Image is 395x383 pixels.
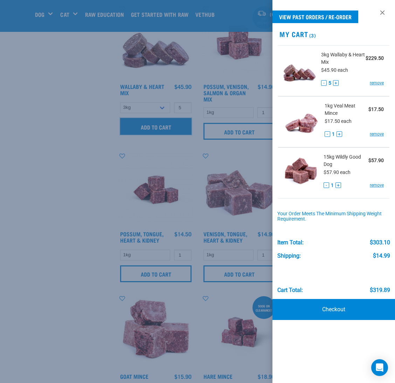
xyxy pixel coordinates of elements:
div: Cart total: [277,287,303,293]
div: Your order meets the minimum shipping weight requirement. [277,211,390,222]
a: remove [370,182,384,188]
div: $14.99 [373,253,390,259]
button: + [333,80,339,86]
span: 1kg Veal Meat Mince [325,102,369,117]
span: 5 [328,79,331,87]
a: remove [370,80,384,86]
button: - [321,80,327,86]
span: 3kg Wallaby & Heart Mix [321,51,366,66]
span: (3) [308,34,316,36]
span: 1 [332,131,335,138]
div: Shipping: [277,253,301,259]
img: Wildly Good Dog Pack (Standard) [284,153,318,189]
span: $57.90 each [324,169,351,175]
span: 1 [331,182,334,189]
img: Wallaby & Heart Mix [284,51,316,87]
span: $45.90 each [321,67,348,73]
div: Item Total: [277,239,304,246]
a: remove [370,131,384,137]
strong: $57.90 [368,158,384,163]
strong: $17.50 [368,106,384,112]
div: Open Intercom Messenger [371,359,388,376]
a: View past orders / re-order [272,11,358,23]
img: Veal Meat Mince [284,102,319,138]
span: 15kg Wildly Good Dog [324,153,368,168]
button: - [325,131,330,137]
strong: $229.50 [366,55,384,61]
button: + [335,182,341,188]
button: - [324,182,329,188]
span: $17.50 each [325,118,352,124]
button: + [337,131,342,137]
div: $303.10 [370,239,390,246]
a: Checkout [272,299,395,320]
div: $319.89 [370,287,390,293]
h2: My Cart [272,30,395,38]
